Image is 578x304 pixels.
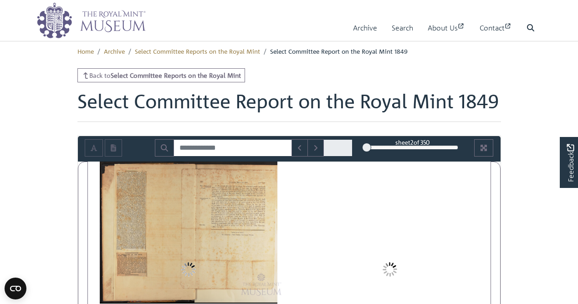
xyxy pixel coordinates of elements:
a: About Us [428,15,465,41]
button: Open CMP widget [5,278,26,299]
button: Open transcription window [105,139,122,157]
a: Home [77,47,94,55]
a: Archive [104,47,125,55]
button: Search [155,139,174,157]
button: Full screen mode [474,139,493,157]
strong: Select Committee Reports on the Royal Mint [111,71,241,79]
button: Next Match [307,139,324,157]
img: logo_wide.png [36,2,146,39]
span: Select Committee Report on the Royal Mint 1849 [270,47,408,55]
span: Feedback [565,144,576,182]
span: 2 [410,138,414,146]
div: sheet of 350 [366,138,458,147]
input: Search for [174,139,292,157]
h1: Select Committee Report on the Royal Mint 1849 [77,90,501,122]
a: Search [392,15,413,41]
button: Toggle text selection (Alt+T) [85,139,103,157]
a: Back toSelect Committee Reports on the Royal Mint [77,68,246,82]
a: Archive [353,15,377,41]
a: Select Committee Reports on the Royal Mint [135,47,260,55]
a: Contact [480,15,512,41]
a: Would you like to provide feedback? [560,137,578,188]
button: Previous Match [292,139,308,157]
